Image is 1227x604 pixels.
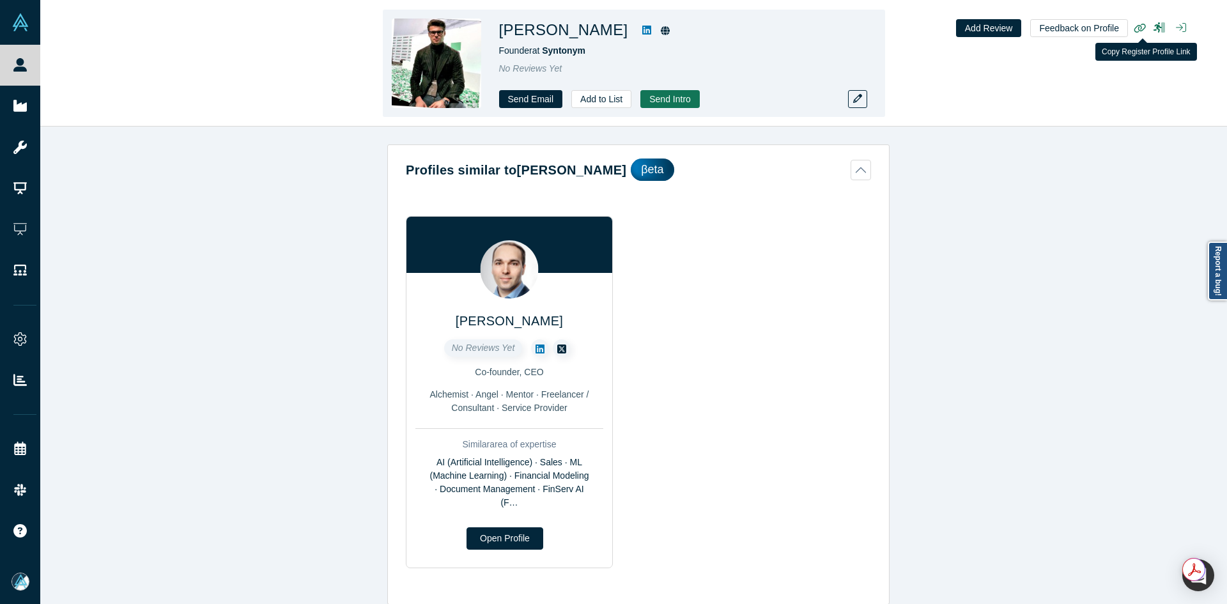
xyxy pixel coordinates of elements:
[499,63,562,74] span: No Reviews Yet
[631,159,674,181] div: βeta
[481,240,539,298] img: Alexander Abolmasov's Profile Image
[499,90,563,108] a: Send Email
[12,13,29,31] img: Alchemist Vault Logo
[542,45,585,56] a: Syntonym
[467,527,543,550] a: Open Profile
[456,314,563,328] a: [PERSON_NAME]
[406,160,626,180] h2: Profiles similar to [PERSON_NAME]
[452,343,515,353] span: No Reviews Yet
[499,45,585,56] span: Founder at
[406,159,871,181] button: Profiles similar to[PERSON_NAME]βeta
[640,90,700,108] button: Send Intro
[392,19,481,108] img: Batuhan Ozcan's Profile Image
[475,367,543,377] span: Co-founder, CEO
[415,438,603,451] div: Similar area of expertise
[1030,19,1128,37] button: Feedback on Profile
[956,19,1022,37] button: Add Review
[415,456,603,509] div: AI (Artificial Intelligence) · Sales · ML (Machine Learning) · Financial Modeling · Document Mana...
[415,388,603,415] div: Alchemist · Angel · Mentor · Freelancer / Consultant · Service Provider
[12,573,29,591] img: Mia Scott's Account
[1208,242,1227,300] a: Report a bug!
[571,90,631,108] button: Add to List
[499,19,628,42] h1: [PERSON_NAME]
